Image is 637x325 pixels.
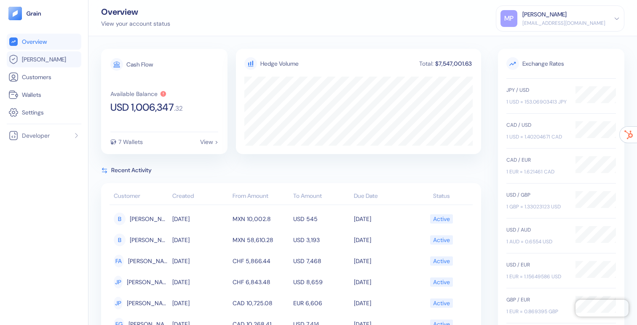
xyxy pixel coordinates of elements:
span: Exchange Rates [506,57,616,70]
a: Overview [8,37,80,47]
span: Settings [22,108,44,117]
a: [PERSON_NAME] [8,54,80,64]
td: [DATE] [352,250,412,272]
span: Boehm-Langosh [130,212,168,226]
span: USD 1,006,347 [110,102,174,112]
span: Fay and Sons [128,254,168,268]
div: Available Balance [110,91,158,97]
span: Developer [22,131,50,140]
div: USD / AUD [506,226,567,234]
td: USD 3,193 [291,229,352,250]
div: 1 EUR = 0.869395 GBP [506,308,567,315]
div: CAD / EUR [506,156,567,164]
div: [EMAIL_ADDRESS][DOMAIN_NAME] [522,19,605,27]
div: View your account status [101,19,170,28]
span: [PERSON_NAME] [22,55,66,64]
td: CAD 10,725.08 [230,293,291,314]
th: Customer [110,188,170,205]
td: [DATE] [170,250,231,272]
td: MXN 58,610.28 [230,229,291,250]
span: Jerde, Parker and Beier [127,275,168,289]
div: MP [500,10,517,27]
div: CAD / USD [506,121,567,129]
div: Active [433,212,450,226]
div: USD / GBP [506,191,567,199]
div: 7 Wallets [118,139,143,145]
div: 1 USD = 1.40204671 CAD [506,133,567,141]
th: Created [170,188,231,205]
iframe: Chatra live chat [575,300,629,317]
div: [PERSON_NAME] [522,10,567,19]
div: 1 EUR = 1.621461 CAD [506,168,567,176]
button: Available Balance [110,91,167,97]
td: CHF 6,843.48 [230,272,291,293]
div: Overview [101,8,170,16]
span: Jerde, Parker and Beier [127,296,168,310]
td: USD 7,468 [291,250,352,272]
span: Customers [22,73,51,81]
span: Boehm-Langosh [130,233,168,247]
td: [DATE] [352,272,412,293]
td: MXN 10,002.8 [230,208,291,229]
div: FA [114,255,124,267]
img: logo [26,11,42,16]
div: B [114,213,126,225]
td: CHF 5,866.44 [230,250,291,272]
td: USD 545 [291,208,352,229]
span: . 32 [174,105,183,112]
div: Status [414,192,468,200]
td: [DATE] [170,272,231,293]
a: Customers [8,72,80,82]
td: [DATE] [352,293,412,314]
td: [DATE] [170,293,231,314]
div: Active [433,296,450,310]
div: 1 EUR = 1.15649586 USD [506,273,567,280]
div: GBP / EUR [506,296,567,304]
div: JPY / USD [506,86,567,94]
td: [DATE] [170,229,231,250]
div: Total: [418,61,434,67]
div: USD / EUR [506,261,567,269]
div: Hedge Volume [260,59,299,68]
th: Due Date [352,188,412,205]
span: Wallets [22,91,41,99]
th: From Amount [230,188,291,205]
div: 1 AUD = 0.6554 USD [506,238,567,245]
div: JP [114,297,123,309]
span: Overview [22,37,47,46]
img: logo-tablet-V2.svg [8,7,22,20]
a: Wallets [8,90,80,100]
td: USD 8,659 [291,272,352,293]
div: View > [200,139,218,145]
div: $7,547,001.63 [434,61,473,67]
td: EUR 6,606 [291,293,352,314]
div: Active [433,254,450,268]
div: 1 USD = 153.06903413 JPY [506,98,567,106]
span: Recent Activity [111,166,152,175]
td: [DATE] [352,208,412,229]
div: Active [433,275,450,289]
div: Cash Flow [126,61,153,67]
th: To Amount [291,188,352,205]
a: Settings [8,107,80,117]
div: B [114,234,126,246]
td: [DATE] [170,208,231,229]
div: 1 GBP = 1.33023123 USD [506,203,567,210]
td: [DATE] [352,229,412,250]
div: Active [433,233,450,247]
div: JP [114,276,123,288]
